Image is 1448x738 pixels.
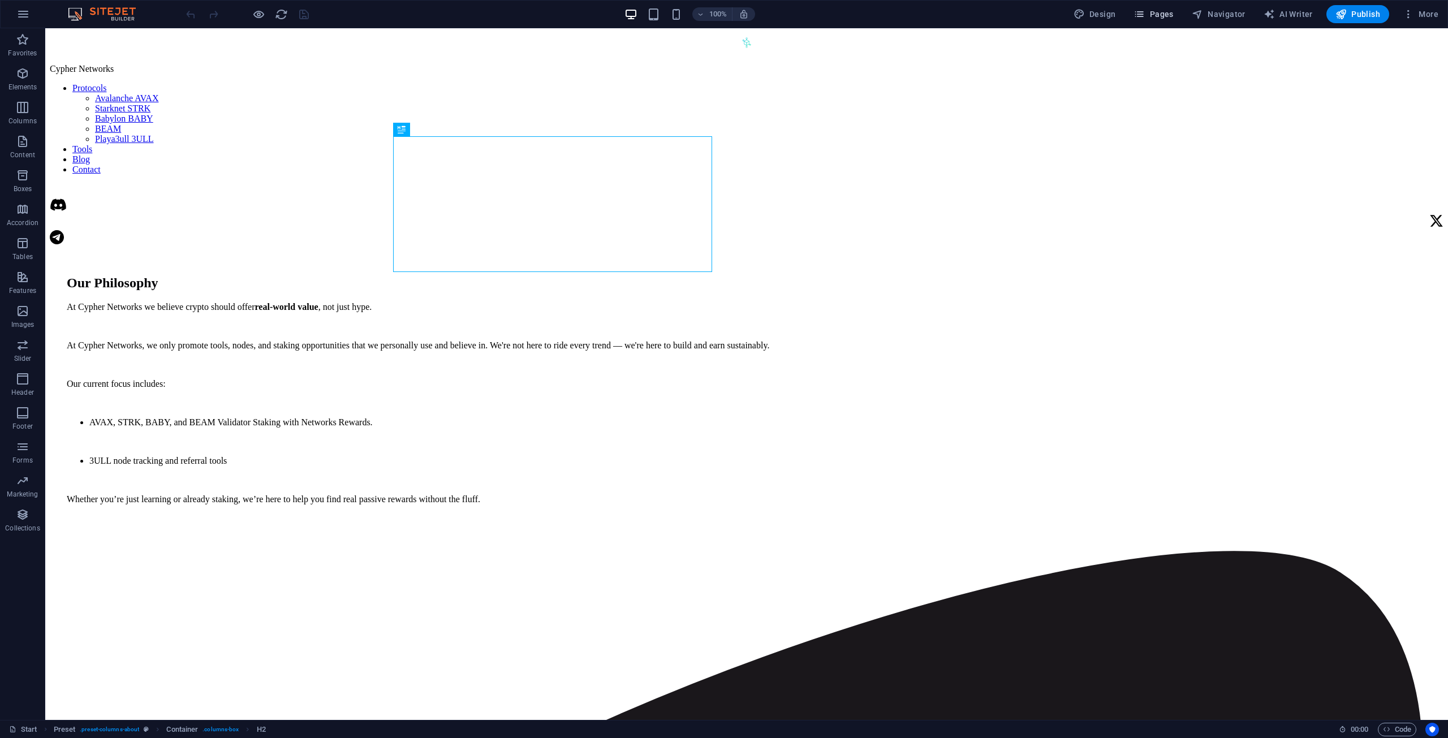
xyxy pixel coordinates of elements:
[1425,723,1439,736] button: Usercentrics
[11,320,35,329] p: Images
[14,354,32,363] p: Slider
[1259,5,1317,23] button: AI Writer
[709,7,727,21] h6: 100%
[252,7,265,21] button: Click here to leave preview mode and continue editing
[8,83,37,92] p: Elements
[8,116,37,126] p: Columns
[65,7,150,21] img: Editor Logo
[1383,723,1411,736] span: Code
[1359,725,1360,733] span: :
[274,7,288,21] button: reload
[1403,8,1438,20] span: More
[202,723,239,736] span: . columns-box
[54,723,76,736] span: Click to select. Double-click to edit
[1378,723,1416,736] button: Code
[7,490,38,499] p: Marketing
[9,286,36,295] p: Features
[1398,5,1443,23] button: More
[166,723,198,736] span: Click to select. Double-click to edit
[80,723,139,736] span: . preset-columns-about
[7,218,38,227] p: Accordion
[12,456,33,465] p: Forms
[12,422,33,431] p: Footer
[1069,5,1121,23] div: Design (Ctrl+Alt+Y)
[1326,5,1389,23] button: Publish
[1192,8,1246,20] span: Navigator
[8,49,37,58] p: Favorites
[1069,5,1121,23] button: Design
[9,723,37,736] a: Click to cancel selection. Double-click to open Pages
[14,184,32,193] p: Boxes
[1335,8,1380,20] span: Publish
[54,723,266,736] nav: breadcrumb
[1134,8,1173,20] span: Pages
[275,8,288,21] i: Reload page
[1129,5,1178,23] button: Pages
[1339,723,1369,736] h6: Session time
[1264,8,1313,20] span: AI Writer
[11,388,34,397] p: Header
[692,7,732,21] button: 100%
[12,252,33,261] p: Tables
[257,723,266,736] span: Click to select. Double-click to edit
[144,726,149,732] i: This element is a customizable preset
[1351,723,1368,736] span: 00 00
[10,150,35,159] p: Content
[1187,5,1250,23] button: Navigator
[739,9,749,19] i: On resize automatically adjust zoom level to fit chosen device.
[1074,8,1116,20] span: Design
[5,524,40,533] p: Collections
